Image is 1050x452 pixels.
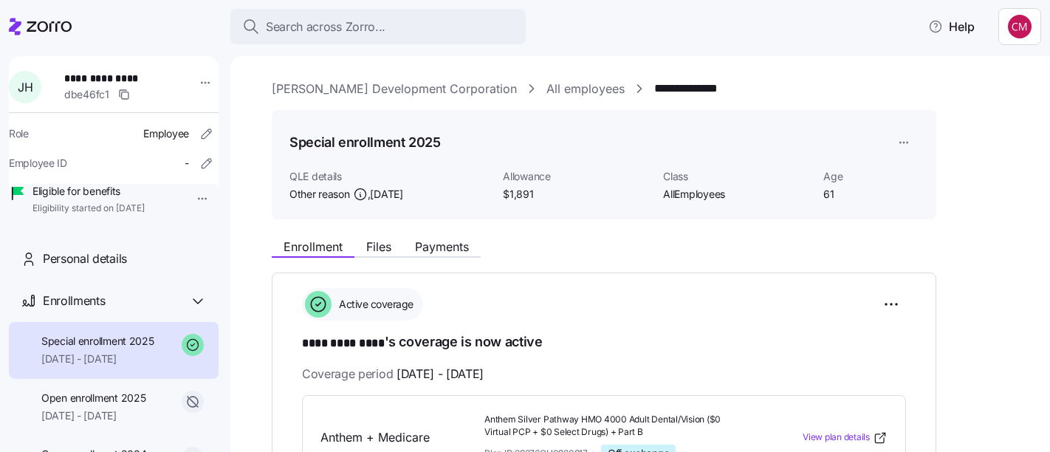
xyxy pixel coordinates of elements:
[663,187,811,202] span: AllEmployees
[41,391,145,405] span: Open enrollment 2025
[43,292,105,310] span: Enrollments
[41,408,145,423] span: [DATE] - [DATE]
[484,414,743,439] span: Anthem Silver Pathway HMO 4000 Adult Dental/Vision ($0 Virtual PCP + $0 Select Drugs) + Part B
[334,297,414,312] span: Active coverage
[320,428,473,447] span: Anthem + Medicare
[803,431,888,445] a: View plan details
[18,81,32,93] span: J H
[302,365,484,383] span: Coverage period
[9,126,29,141] span: Role
[823,187,919,202] span: 61
[803,431,870,445] span: View plan details
[41,334,154,349] span: Special enrollment 2025
[289,187,403,202] span: Other reason ,
[41,352,154,366] span: [DATE] - [DATE]
[266,18,385,36] span: Search across Zorro...
[289,169,491,184] span: QLE details
[503,187,651,202] span: $1,891
[230,9,526,44] button: Search across Zorro...
[32,202,145,215] span: Eligibility started on [DATE]
[9,156,67,171] span: Employee ID
[546,80,625,98] a: All employees
[284,241,343,253] span: Enrollment
[503,169,651,184] span: Allowance
[302,332,906,353] h1: 's coverage is now active
[916,12,986,41] button: Help
[370,187,402,202] span: [DATE]
[397,365,484,383] span: [DATE] - [DATE]
[43,250,127,268] span: Personal details
[272,80,517,98] a: [PERSON_NAME] Development Corporation
[366,241,391,253] span: Files
[928,18,975,35] span: Help
[64,87,109,102] span: dbe46fc1
[289,133,441,151] h1: Special enrollment 2025
[185,156,189,171] span: -
[1008,15,1032,38] img: c76f7742dad050c3772ef460a101715e
[415,241,469,253] span: Payments
[32,184,145,199] span: Eligible for benefits
[143,126,189,141] span: Employee
[823,169,919,184] span: Age
[663,169,811,184] span: Class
